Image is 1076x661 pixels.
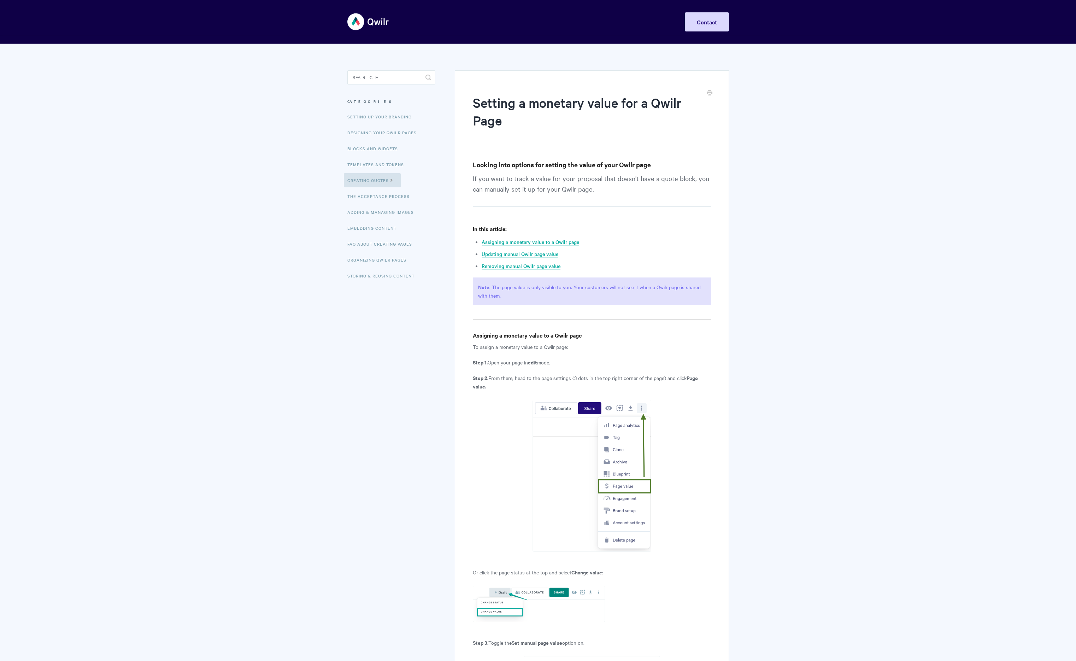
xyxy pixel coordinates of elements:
[347,141,403,156] a: Blocks and Widgets
[473,224,711,233] h4: In this article:
[571,568,602,576] strong: Change value
[347,221,402,235] a: Embedding Content
[473,358,488,366] strong: Step 1.
[473,173,711,207] p: If you want to track a value for your proposal that doesn't have a quote block, you can manually ...
[528,358,537,366] strong: edit
[473,568,711,577] p: Or click the page status at the top and select :
[482,250,558,258] a: Updating manual Qwilr page value
[347,95,435,108] h3: Categories
[482,238,579,246] a: Assigning a monetary value to a Qwilr page
[707,89,712,97] a: Print this Article
[473,639,488,646] strong: Step 3.
[473,358,711,367] p: Open your page in mode.
[347,125,422,140] a: Designing Your Qwilr Pages
[347,110,417,124] a: Setting up your Branding
[473,374,488,381] strong: Step 2.
[473,374,711,391] p: From there, head to the page settings (3 dots in the top right corner of the page) and click
[482,262,560,270] a: Removing manual Qwilr page value
[473,331,711,340] h4: Assigning a monetary value to a Qwilr page
[473,277,711,305] p: : The page value is only visible to you. Your customers will not see it when a Qwilr page is shar...
[347,253,412,267] a: Organizing Qwilr Pages
[347,205,419,219] a: Adding & Managing Images
[347,70,435,84] input: Search
[685,12,729,31] a: Contact
[533,400,651,552] img: file-sB85lTfEhY.png
[512,639,562,646] strong: Set manual page value
[473,343,711,351] p: To assign a monetary value to a Qwilr page:
[473,160,711,170] h3: Looking into options for setting the value of your Qwilr page
[344,173,401,187] a: Creating Quotes
[347,8,389,35] img: Qwilr Help Center
[347,157,409,171] a: Templates and Tokens
[473,638,711,647] p: Toggle the option on.
[473,374,698,390] strong: Page value.
[347,237,417,251] a: FAQ About Creating Pages
[347,269,420,283] a: Storing & Reusing Content
[473,94,700,142] h1: Setting a monetary value for a Qwilr Page
[347,189,415,203] a: The Acceptance Process
[473,586,605,622] img: file-jVOZwZehXk.png
[478,283,489,291] strong: Note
